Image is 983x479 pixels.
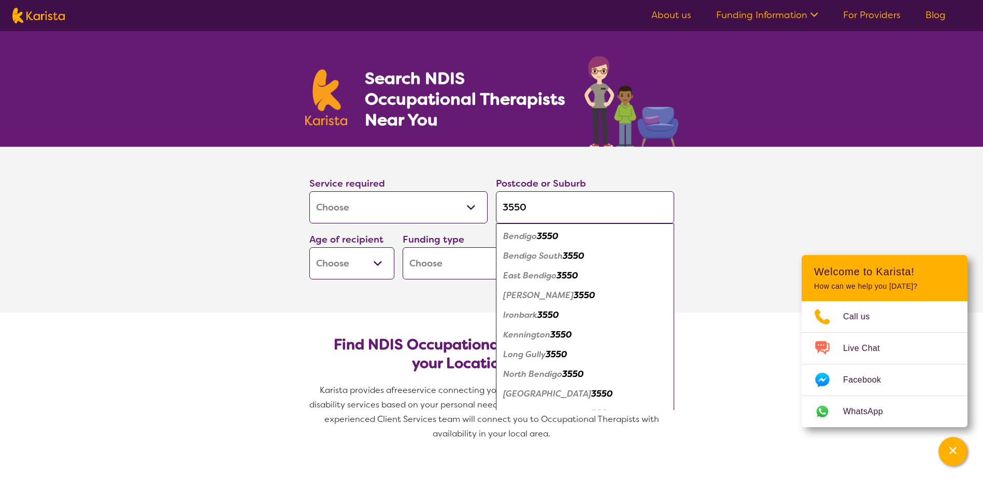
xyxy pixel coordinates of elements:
em: 3550 [591,408,612,419]
h1: Search NDIS Occupational Therapists Near You [365,68,566,130]
input: Type [496,191,674,223]
div: Kennington 3550 [501,325,669,345]
div: Channel Menu [802,255,967,427]
em: [PERSON_NAME] [503,290,574,301]
div: Sandhurst East 3550 [501,404,669,424]
span: Facebook [843,372,893,388]
em: 3550 [574,290,595,301]
em: Kennington [503,329,550,340]
label: Age of recipient [309,233,383,246]
div: Bendigo South 3550 [501,246,669,266]
em: Ironbark [503,309,537,320]
em: North Bendigo [503,369,562,379]
em: Long Gully [503,349,546,360]
label: Postcode or Suburb [496,177,586,190]
span: Karista provides a [320,385,391,396]
h2: Welcome to Karista! [814,265,955,278]
img: Karista logo [305,69,348,125]
em: Bendigo [503,231,537,242]
em: 3550 [563,250,584,261]
em: 3550 [562,369,583,379]
em: 3550 [546,349,567,360]
div: Bendigo 3550 [501,227,669,246]
em: 3550 [537,309,559,320]
em: 3550 [537,231,558,242]
em: 3550 [550,329,572,340]
em: Bendigo South [503,250,563,261]
span: Call us [843,309,882,325]
em: [GEOGRAPHIC_DATA] [503,388,591,399]
em: [GEOGRAPHIC_DATA] [503,408,591,419]
img: occupational-therapy [585,56,678,147]
a: Blog [925,9,946,21]
span: WhatsApp [843,404,895,419]
p: How can we help you [DATE]? [814,282,955,291]
div: Ironbark 3550 [501,305,669,325]
em: 3550 [591,388,612,399]
span: free [391,385,408,396]
span: Live Chat [843,341,892,356]
label: Funding type [403,233,464,246]
div: Quarry Hill 3550 [501,384,669,404]
div: North Bendigo 3550 [501,364,669,384]
div: East Bendigo 3550 [501,266,669,286]
label: Service required [309,177,385,190]
em: 3550 [557,270,578,281]
a: About us [651,9,691,21]
span: service connecting you with Occupational Therapists and other disability services based on your p... [309,385,676,439]
ul: Choose channel [802,301,967,427]
em: East Bendigo [503,270,557,281]
div: Long Gully 3550 [501,345,669,364]
div: Flora Hill 3550 [501,286,669,305]
a: For Providers [843,9,901,21]
img: Karista logo [12,8,65,23]
a: Web link opens in a new tab. [802,396,967,427]
button: Channel Menu [938,437,967,466]
a: Funding Information [716,9,818,21]
h2: Find NDIS Occupational Therapists based on your Location & Needs [318,335,666,373]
